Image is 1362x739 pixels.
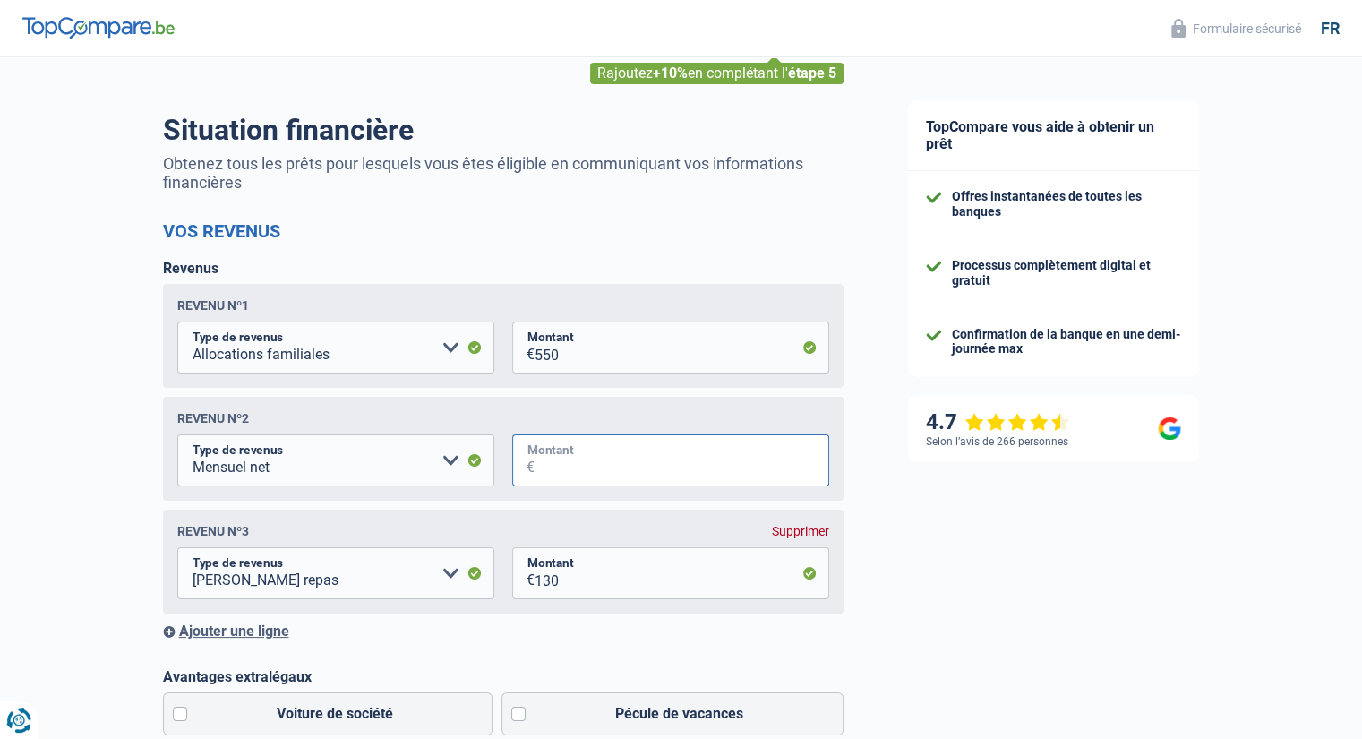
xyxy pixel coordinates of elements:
[177,411,249,425] div: Revenu nº2
[1161,13,1312,43] button: Formulaire sécurisé
[653,64,688,82] span: +10%
[512,547,535,599] span: €
[163,668,844,685] label: Avantages extralégaux
[788,64,836,82] span: étape 5
[512,434,535,486] span: €
[908,100,1199,171] div: TopCompare vous aide à obtenir un prêt
[512,322,535,374] span: €
[163,260,218,277] label: Revenus
[926,409,1070,435] div: 4.7
[1321,19,1340,39] div: fr
[772,524,829,538] div: Supprimer
[163,692,493,735] label: Voiture de société
[952,258,1181,288] div: Processus complètement digital et gratuit
[163,113,844,147] h1: Situation financière
[163,220,844,242] h2: Vos revenus
[590,63,844,84] div: Rajoutez en complétant l'
[926,435,1068,448] div: Selon l’avis de 266 personnes
[4,658,5,659] img: Advertisement
[952,189,1181,219] div: Offres instantanées de toutes les banques
[22,17,175,39] img: TopCompare Logo
[952,327,1181,357] div: Confirmation de la banque en une demi-journée max
[501,692,844,735] label: Pécule de vacances
[163,623,844,640] div: Ajouter une ligne
[177,298,249,313] div: Revenu nº1
[163,154,844,192] p: Obtenez tous les prêts pour lesquels vous êtes éligible en communiquant vos informations financières
[177,524,249,538] div: Revenu nº3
